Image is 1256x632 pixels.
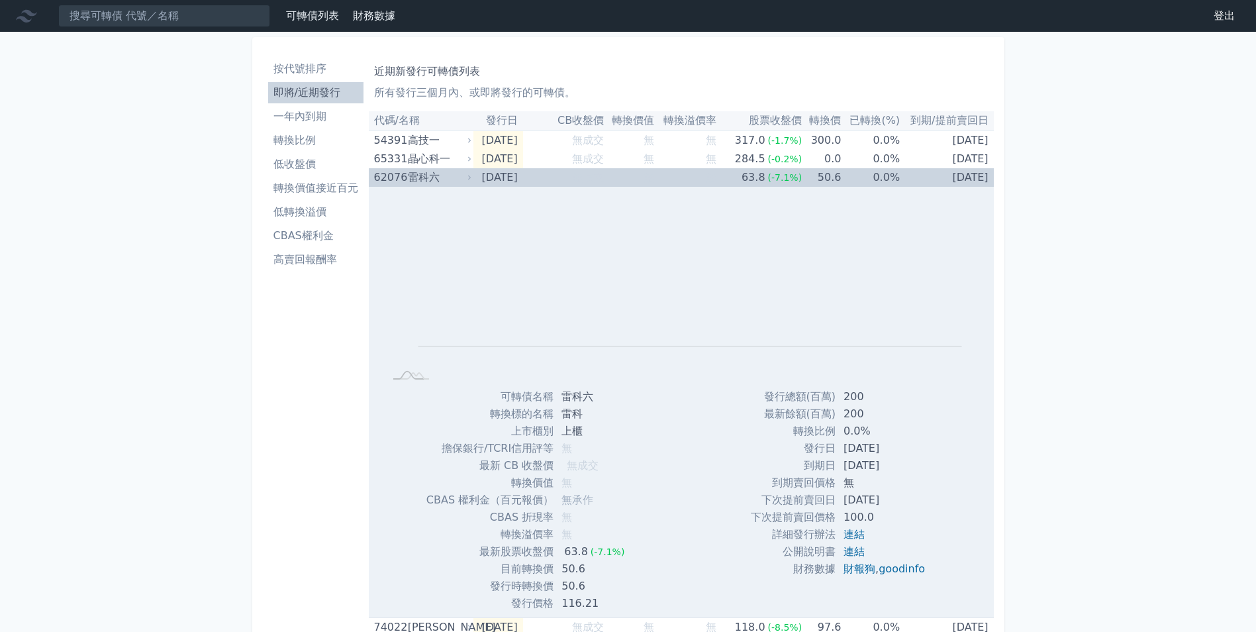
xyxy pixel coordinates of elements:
[751,492,836,509] td: 下次提前賣回日
[473,131,522,150] td: [DATE]
[374,85,989,101] p: 所有發行三個月內、或即將發行的可轉債。
[473,150,522,168] td: [DATE]
[732,150,768,168] div: 284.5
[768,135,802,146] span: (-1.7%)
[473,168,522,187] td: [DATE]
[426,474,554,492] td: 轉換價值
[408,131,469,150] div: 高技一
[802,131,841,150] td: 300.0
[268,58,363,79] a: 按代號排序
[644,171,654,184] span: 無
[426,595,554,612] td: 發行價格
[268,249,363,270] a: 高賣回報酬率
[768,172,802,183] span: (-7.1%)
[268,201,363,223] a: 低轉換溢價
[426,543,554,560] td: 最新股票收盤價
[561,442,572,454] span: 無
[751,405,836,423] td: 最新餘額(百萬)
[836,388,936,405] td: 200
[426,578,554,595] td: 發行時轉換價
[706,171,716,184] span: 無
[554,405,635,423] td: 雷科
[561,511,572,523] span: 無
[841,111,900,131] th: 已轉換(%)
[268,61,363,77] li: 按代號排序
[374,131,405,150] div: 54391
[751,560,836,578] td: 財務數據
[836,474,936,492] td: 無
[841,168,900,187] td: 0.0%
[879,562,925,575] a: goodinfo
[900,150,993,168] td: [DATE]
[802,168,841,187] td: 50.6
[426,492,554,509] td: CBAS 權利金（百元報價）
[644,134,654,146] span: 無
[768,154,802,164] span: (-0.2%)
[751,423,836,440] td: 轉換比例
[426,526,554,543] td: 轉換溢價率
[836,423,936,440] td: 0.0%
[286,9,339,22] a: 可轉債列表
[841,131,900,150] td: 0.0%
[836,440,936,457] td: [DATE]
[268,109,363,125] li: 一年內到期
[374,168,405,187] div: 62076
[751,526,836,543] td: 詳細發行辦法
[426,440,554,457] td: 擔保銀行/TCRI信用評等
[374,150,405,168] div: 65331
[426,423,554,440] td: 上市櫃別
[268,154,363,175] a: 低收盤價
[706,134,716,146] span: 無
[1203,5,1245,26] a: 登出
[426,388,554,405] td: 可轉債名稱
[426,560,554,578] td: 目前轉換價
[604,111,654,131] th: 轉換價值
[268,82,363,103] a: 即將/近期發行
[900,131,993,150] td: [DATE]
[561,476,572,489] span: 無
[836,509,936,526] td: 100.0
[900,111,993,131] th: 到期/提前賣回日
[900,168,993,187] td: [DATE]
[374,64,989,79] h1: 近期新發行可轉債列表
[732,131,768,150] div: 317.0
[836,405,936,423] td: 200
[844,528,865,541] a: 連結
[751,457,836,474] td: 到期日
[751,509,836,526] td: 下次提前賣回價格
[353,9,395,22] a: 財務數據
[554,560,635,578] td: 50.6
[473,111,522,131] th: 發行日
[268,106,363,127] a: 一年內到期
[426,509,554,526] td: CBAS 折現率
[268,130,363,151] a: 轉換比例
[739,168,768,187] div: 63.8
[654,111,716,131] th: 轉換溢價率
[554,578,635,595] td: 50.6
[751,440,836,457] td: 發行日
[408,150,469,168] div: 晶心科一
[369,111,474,131] th: 代碼/名稱
[716,111,802,131] th: 股票收盤價
[561,494,593,506] span: 無承作
[58,5,270,27] input: 搜尋可轉債 代號／名稱
[554,423,635,440] td: 上櫃
[268,228,363,244] li: CBAS權利金
[408,168,469,187] div: 雷科六
[268,252,363,268] li: 高賣回報酬率
[836,560,936,578] td: ,
[268,204,363,220] li: 低轉換溢價
[426,457,554,474] td: 最新 CB 收盤價
[836,492,936,509] td: [DATE]
[554,388,635,405] td: 雷科六
[751,543,836,560] td: 公開說明書
[802,111,841,131] th: 轉換價
[841,150,900,168] td: 0.0%
[572,134,604,146] span: 無成交
[836,457,936,474] td: [DATE]
[751,474,836,492] td: 到期賣回價格
[268,85,363,101] li: 即將/近期發行
[572,171,604,184] span: 無成交
[554,595,635,612] td: 116.21
[844,562,875,575] a: 財報狗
